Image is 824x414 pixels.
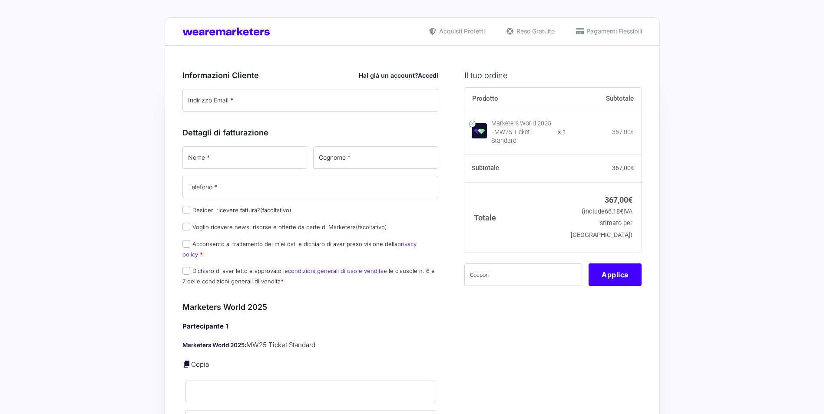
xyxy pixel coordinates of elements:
label: Desideri ricevere fattura? [182,207,291,214]
div: Marketers World 2025 - MW25 Ticket Standard [491,119,552,145]
input: Dichiaro di aver letto e approvato lecondizioni generali di uso e venditae le clausole n. 6 e 7 d... [182,267,190,275]
input: Indirizzo Email * [182,89,439,112]
th: Subtotale [566,88,642,110]
span: Reso Gratuito [514,26,555,36]
div: Hai già un account? [359,71,438,80]
span: € [631,128,634,135]
input: Cognome * [313,146,438,169]
h4: Partecipante 1 [182,322,439,332]
th: Subtotale [464,155,566,183]
span: € [628,195,632,204]
label: Dichiaro di aver letto e approvato le e le clausole n. 6 e 7 delle condizioni generali di vendita [182,267,435,284]
a: Copia i dettagli dell'acquirente [182,360,191,368]
input: Voglio ricevere news, risorse e offerte da parte di Marketers(facoltativo) [182,223,190,230]
input: Acconsento al trattamento dei miei dati e dichiaro di aver preso visione dellaprivacy policy [182,240,190,248]
span: € [631,164,634,171]
input: Telefono * [182,176,439,198]
th: Prodotto [464,88,566,110]
span: Pagamenti Flessibili [584,26,642,36]
input: Nome * [182,146,308,169]
span: (facoltativo) [260,207,291,214]
small: (include IVA stimato per [GEOGRAPHIC_DATA]) [571,208,632,239]
h3: Marketers World 2025 [182,301,439,313]
bdi: 367,00 [612,128,634,135]
img: Marketers World 2025 - MW25 Ticket Standard [472,123,487,138]
h3: Informazioni Cliente [182,69,439,81]
button: Applica [589,263,642,286]
a: Copia [191,360,209,368]
label: Voglio ricevere news, risorse e offerte da parte di Marketers [182,223,387,230]
span: 66,18 [605,208,623,215]
strong: × 1 [558,128,566,137]
input: Desideri ricevere fattura?(facoltativo) [182,206,190,214]
label: Acconsento al trattamento dei miei dati e dichiaro di aver preso visione della [182,240,417,257]
bdi: 367,00 [612,164,634,171]
p: MW25 Ticket Standard [182,340,439,350]
h3: Il tuo ordine [464,69,642,81]
a: condizioni generali di uso e vendita [288,267,384,274]
a: Accedi [418,72,438,79]
th: Totale [464,182,566,252]
strong: Marketers World 2025: [182,342,246,348]
input: Coupon [464,263,582,286]
bdi: 367,00 [605,195,632,204]
span: € [620,208,623,215]
a: privacy policy [182,240,417,257]
span: Acquisti Protetti [437,26,485,36]
span: (facoltativo) [356,223,387,230]
h3: Dettagli di fatturazione [182,127,439,138]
